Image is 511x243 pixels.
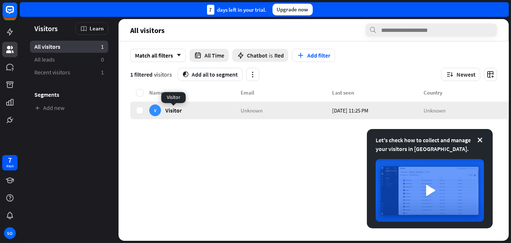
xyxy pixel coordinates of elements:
[441,68,480,81] button: Newest
[376,159,484,222] img: image
[273,4,313,15] div: Upgrade now
[376,136,484,153] div: Let's check how to collect and manage your visitors in [GEOGRAPHIC_DATA].
[332,89,424,96] div: Last seen
[34,56,55,63] span: All leads
[2,155,18,170] a: 7 days
[30,102,108,114] a: Add new
[247,52,267,59] span: Chatbot
[178,68,243,81] button: segmentAdd all to segment
[173,53,181,58] i: arrow_down
[6,163,14,169] div: days
[154,71,172,78] span: visitors
[4,227,16,239] div: SO
[207,5,214,15] div: 7
[183,71,189,77] i: segment
[90,25,104,32] span: Learn
[332,107,368,114] span: [DATE] 11:25 PM
[424,107,446,114] span: Unknown
[101,43,104,51] aside: 1
[274,52,284,59] span: Red
[207,5,267,15] div: days left in your trial.
[101,69,104,76] aside: 1
[149,104,161,116] div: V
[30,66,108,78] a: Recent visitors 1
[34,24,58,33] span: Visitors
[130,49,186,62] div: Match all filters
[165,107,182,114] span: Visitor
[130,26,165,34] span: All visitors
[292,49,335,62] button: Add filter
[269,52,273,59] span: is
[30,91,108,98] h3: Segments
[8,157,12,163] div: 7
[34,69,70,76] span: Recent visitors
[101,56,104,63] aside: 0
[189,49,229,62] button: All Time
[34,43,60,51] span: All visitors
[6,3,28,25] button: Open LiveChat chat widget
[241,89,332,96] div: Email
[241,107,263,114] span: Unknown
[149,89,241,96] div: Name
[30,54,108,66] a: All leads 0
[130,71,153,78] span: 1 filtered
